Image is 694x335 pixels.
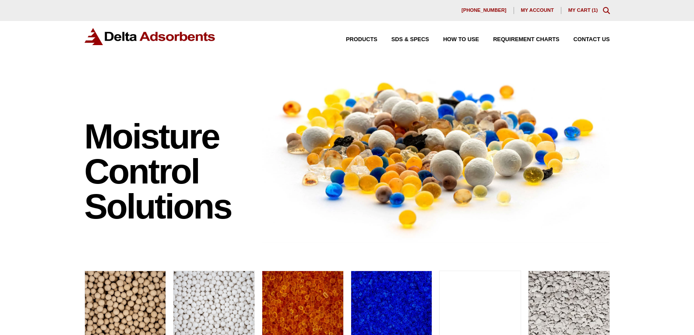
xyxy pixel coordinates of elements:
[346,37,377,42] span: Products
[568,7,598,13] a: My Cart (1)
[603,7,610,14] div: Toggle Modal Content
[332,37,377,42] a: Products
[443,37,479,42] span: How to Use
[461,8,507,13] span: [PHONE_NUMBER]
[560,37,610,42] a: Contact Us
[593,7,596,13] span: 1
[514,7,561,14] a: My account
[85,28,216,45] img: Delta Adsorbents
[454,7,514,14] a: [PHONE_NUMBER]
[85,119,254,224] h1: Moisture Control Solutions
[479,37,559,42] a: Requirement Charts
[521,8,554,13] span: My account
[391,37,429,42] span: SDS & SPECS
[377,37,429,42] a: SDS & SPECS
[262,66,610,243] img: Image
[429,37,479,42] a: How to Use
[574,37,610,42] span: Contact Us
[493,37,559,42] span: Requirement Charts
